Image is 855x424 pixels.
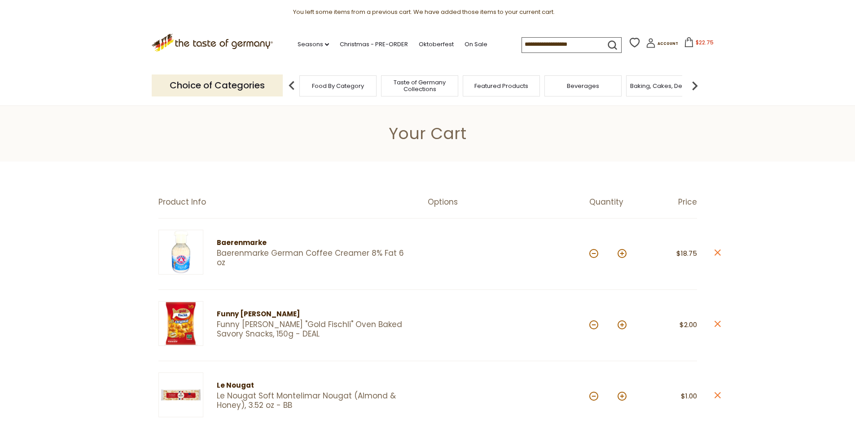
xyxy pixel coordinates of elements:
p: Choice of Categories [152,74,283,96]
div: Funny [PERSON_NAME] [217,309,412,320]
a: Featured Products [474,83,528,89]
div: Product Info [158,197,428,207]
img: previous arrow [283,77,301,95]
div: Le Nougat [217,380,412,391]
span: Account [658,41,678,46]
div: Baerenmarke [217,237,412,249]
span: $18.75 [676,249,697,258]
div: Price [643,197,697,207]
img: Baerenmarke German Coffee Creamer 8% Fat 6 oz [158,230,203,275]
img: Le Nougat Soft Montelimar [158,372,203,417]
a: Le Nougat Soft Montelimar Nougat (Almond & Honey), 3.52 oz - BB [217,391,412,411]
span: $2.00 [680,320,697,329]
span: $22.75 [696,39,714,46]
div: Options [428,197,589,207]
a: Oktoberfest [419,39,454,49]
a: Food By Category [312,83,364,89]
a: On Sale [465,39,487,49]
img: next arrow [686,77,704,95]
button: $22.75 [680,37,718,51]
span: $1.00 [681,391,697,401]
a: Taste of Germany Collections [384,79,456,92]
img: Funny Frisch "Gold Fischli" Oven Baked Savory Snacks, 150g - DEAL [158,301,203,346]
a: Baerenmarke German Coffee Creamer 8% Fat 6 oz [217,249,412,268]
a: Baking, Cakes, Desserts [630,83,700,89]
a: Christmas - PRE-ORDER [340,39,408,49]
a: Beverages [567,83,599,89]
h1: Your Cart [28,123,827,144]
a: Funny [PERSON_NAME] "Gold Fischli" Oven Baked Savory Snacks, 150g - DEAL [217,320,412,339]
div: Quantity [589,197,643,207]
a: Seasons [298,39,329,49]
a: Account [646,38,678,51]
